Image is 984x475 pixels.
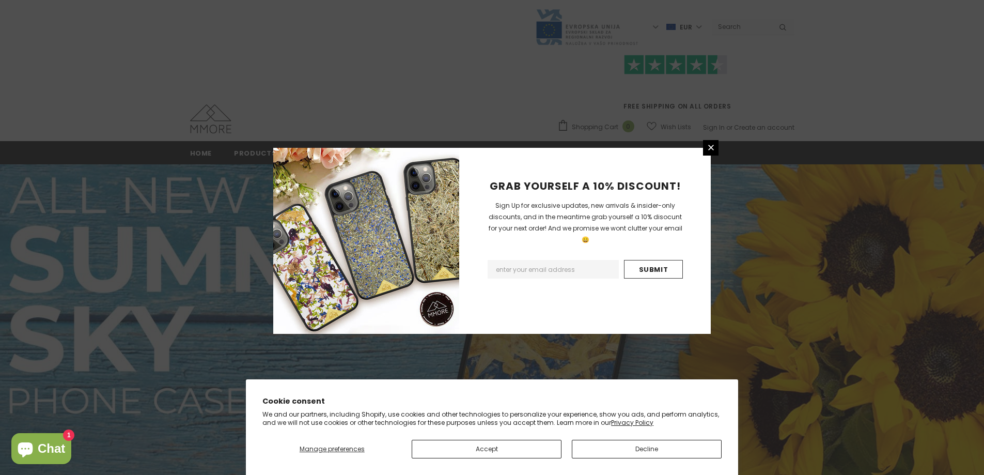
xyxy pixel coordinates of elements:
[262,440,401,458] button: Manage preferences
[703,140,719,156] a: Close
[572,440,722,458] button: Decline
[262,410,722,426] p: We and our partners, including Shopify, use cookies and other technologies to personalize your ex...
[488,260,619,279] input: Email Address
[611,418,653,427] a: Privacy Policy
[262,396,722,407] h2: Cookie consent
[300,445,365,453] span: Manage preferences
[489,201,682,244] span: Sign Up for exclusive updates, new arrivals & insider-only discounts, and in the meantime grab yo...
[8,433,74,467] inbox-online-store-chat: Shopify online store chat
[490,179,681,193] span: GRAB YOURSELF A 10% DISCOUNT!
[624,260,683,279] input: Submit
[412,440,561,458] button: Accept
